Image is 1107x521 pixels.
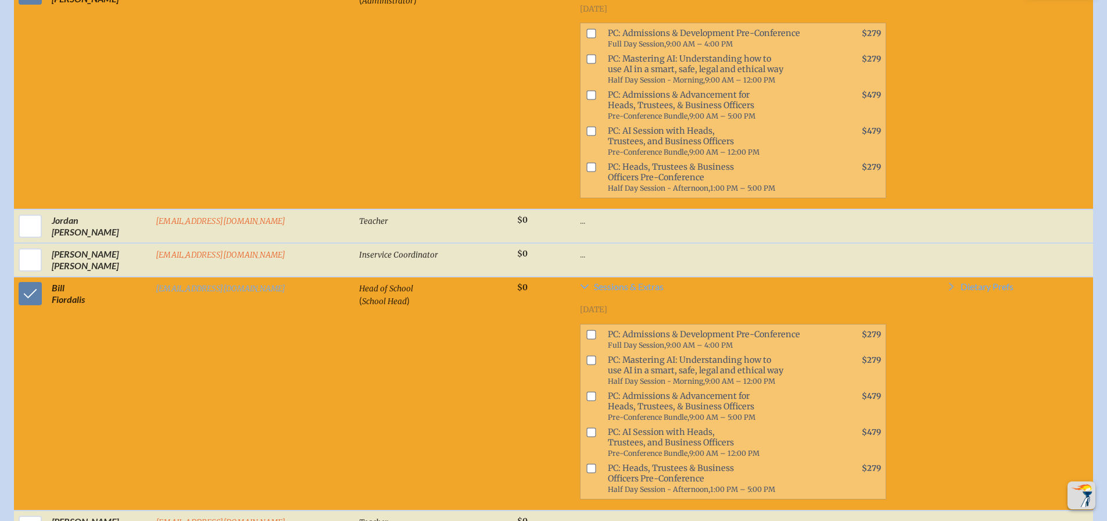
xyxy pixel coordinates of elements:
span: PC: Admissions & Development Pre-Conference [603,327,834,352]
td: [PERSON_NAME] [PERSON_NAME] [47,243,151,277]
span: Half Day Session - Afternoon, [608,184,710,192]
span: Pre-Conference Bundle, [608,449,689,458]
span: PC: Mastering AI: Understanding how to use AI in a smart, safe, legal and ethical way [603,352,834,388]
a: [EMAIL_ADDRESS][DOMAIN_NAME] [156,284,286,294]
span: PC: Mastering AI: Understanding how to use AI in a smart, safe, legal and ethical way [603,51,834,87]
span: Half Day Session - Afternoon, [608,485,710,494]
span: Head of School [359,284,413,294]
a: [EMAIL_ADDRESS][DOMAIN_NAME] [156,250,286,260]
span: [DATE] [580,305,607,315]
span: 9:00 AM – 12:00 PM [689,449,760,458]
span: Half Day Session - Morning, [608,76,705,84]
span: Sessions & Extras [594,282,664,291]
span: 9:00 AM – 12:00 PM [689,148,760,156]
p: ... [580,215,886,226]
span: $479 [862,427,881,437]
button: Scroll Top [1067,481,1095,509]
span: Half Day Session - Morning, [608,377,705,386]
div: Sessions & Extras [580,296,886,500]
span: Pre-Conference Bundle, [608,112,689,120]
span: $279 [862,28,881,38]
span: 1:00 PM – 5:00 PM [710,485,775,494]
span: $479 [862,126,881,136]
span: 9:00 AM – 5:00 PM [689,413,755,422]
span: ( [359,295,362,306]
td: Jordan [PERSON_NAME] [47,209,151,243]
span: $0 [517,283,528,292]
span: PC: Admissions & Advancement for Heads, Trustees, & Business Officers [603,87,834,123]
a: Dietary Prefs [947,282,1013,296]
span: Pre-Conference Bundle, [608,413,689,422]
span: Full Day Session, [608,341,666,349]
span: 1:00 PM – 5:00 PM [710,184,775,192]
span: PC: AI Session with Heads, Trustees, and Business Officers [603,123,834,159]
p: ... [580,248,886,260]
a: [EMAIL_ADDRESS][DOMAIN_NAME] [156,216,286,226]
span: $279 [862,162,881,172]
span: $279 [862,330,881,340]
span: Pre-Conference Bundle, [608,148,689,156]
span: $0 [517,215,528,225]
span: PC: Heads, Trustees & Business Officers Pre-Conference [603,461,834,497]
span: 9:00 AM – 5:00 PM [689,112,755,120]
span: Inservice Coordinator [359,250,438,260]
span: 9:00 AM – 4:00 PM [666,40,733,48]
span: Full Day Session, [608,40,666,48]
span: $479 [862,391,881,401]
span: $479 [862,90,881,100]
span: School Head [362,297,407,306]
a: Sessions & Extras [580,282,886,296]
span: $279 [862,463,881,473]
span: $279 [862,54,881,64]
span: PC: Admissions & Development Pre-Conference [603,26,834,51]
span: PC: Admissions & Advancement for Heads, Trustees, & Business Officers [603,388,834,424]
span: ) [407,295,410,306]
td: Bill Fiordalis [47,277,151,510]
span: 9:00 AM – 12:00 PM [705,76,775,84]
span: $279 [862,355,881,365]
span: $0 [517,249,528,259]
span: PC: AI Session with Heads, Trustees, and Business Officers [603,424,834,461]
span: Dietary Prefs [961,282,1013,291]
span: PC: Heads, Trustees & Business Officers Pre-Conference [603,159,834,195]
span: 9:00 AM – 12:00 PM [705,377,775,386]
span: 9:00 AM – 4:00 PM [666,341,733,349]
span: Teacher [359,216,388,226]
img: To the top [1070,484,1093,507]
span: [DATE] [580,4,607,14]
